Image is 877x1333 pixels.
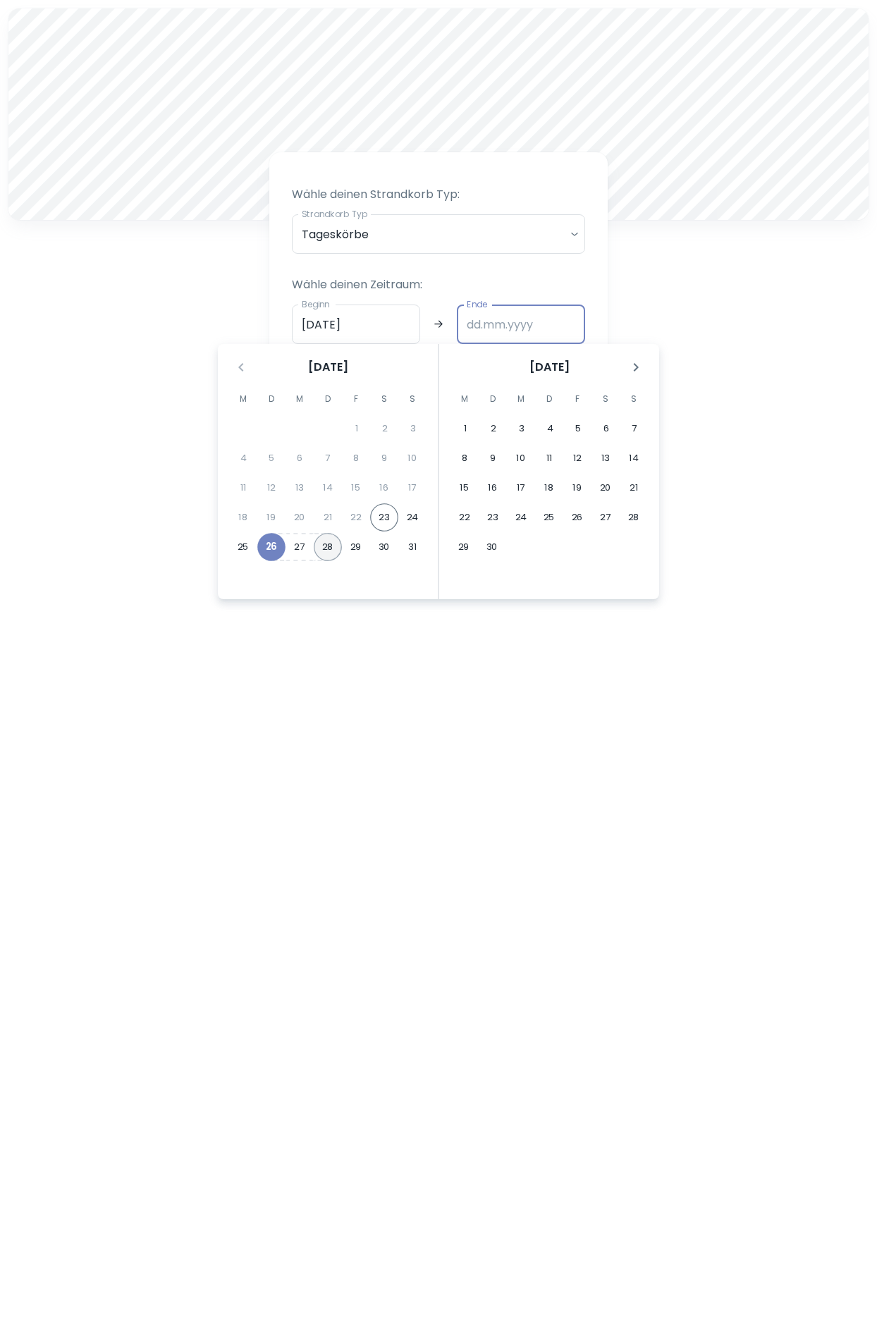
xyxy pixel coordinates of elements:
[302,208,367,220] label: Strandkorb Typ
[292,276,585,293] p: Wähle deinen Zeitraum:
[593,385,618,413] span: Samstag
[400,385,425,413] span: Sonntag
[620,503,648,532] button: 28
[507,444,535,472] button: 10
[478,533,506,561] button: 30
[620,414,649,443] button: 7
[287,385,312,413] span: Mittwoch
[563,503,591,532] button: 26
[591,444,620,472] button: 13
[398,533,427,561] button: 31
[535,474,563,502] button: 18
[292,305,420,344] input: dd.mm.yyyy
[565,385,590,413] span: Freitag
[536,385,562,413] span: Donnerstag
[508,385,534,413] span: Mittwoch
[343,385,369,413] span: Freitag
[457,305,585,344] input: dd.mm.yyyy
[286,533,314,561] button: 27
[479,474,507,502] button: 16
[229,533,257,561] button: 25
[479,503,507,532] button: 23
[591,503,620,532] button: 27
[450,503,479,532] button: 22
[591,474,620,502] button: 20
[624,355,648,379] button: Nächster Monat
[592,414,620,443] button: 6
[535,503,563,532] button: 25
[231,385,256,413] span: Montag
[620,444,648,472] button: 14
[508,414,536,443] button: 3
[302,298,330,310] label: Beginn
[308,359,348,376] span: [DATE]
[450,444,479,472] button: 8
[452,385,477,413] span: Montag
[621,385,646,413] span: Sonntag
[315,385,341,413] span: Donnerstag
[507,503,535,532] button: 24
[370,533,398,561] button: 30
[370,503,398,532] button: 23
[536,414,564,443] button: 4
[535,444,563,472] button: 11
[398,503,427,532] button: 24
[450,533,478,561] button: 29
[259,385,284,413] span: Dienstag
[257,533,286,561] button: 26
[507,474,535,502] button: 17
[292,214,585,254] div: Tageskörbe
[563,474,591,502] button: 19
[620,474,648,502] button: 21
[479,444,507,472] button: 9
[529,359,570,376] span: [DATE]
[564,414,592,443] button: 5
[479,414,508,443] button: 2
[467,298,487,310] label: Ende
[342,533,370,561] button: 29
[480,385,505,413] span: Dienstag
[451,414,479,443] button: 1
[450,474,479,502] button: 15
[563,444,591,472] button: 12
[372,385,397,413] span: Samstag
[314,533,342,561] button: 28
[292,186,585,203] p: Wähle deinen Strandkorb Typ:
